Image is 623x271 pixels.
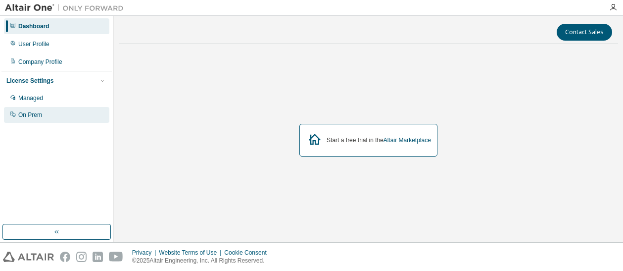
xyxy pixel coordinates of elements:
[76,252,87,262] img: instagram.svg
[5,3,129,13] img: Altair One
[132,257,273,265] p: © 2025 Altair Engineering, Inc. All Rights Reserved.
[60,252,70,262] img: facebook.svg
[18,22,49,30] div: Dashboard
[383,137,431,144] a: Altair Marketplace
[18,40,49,48] div: User Profile
[93,252,103,262] img: linkedin.svg
[132,249,159,257] div: Privacy
[557,24,612,41] button: Contact Sales
[18,94,43,102] div: Managed
[3,252,54,262] img: altair_logo.svg
[109,252,123,262] img: youtube.svg
[159,249,224,257] div: Website Terms of Use
[18,58,62,66] div: Company Profile
[18,111,42,119] div: On Prem
[327,136,431,144] div: Start a free trial in the
[224,249,272,257] div: Cookie Consent
[6,77,53,85] div: License Settings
